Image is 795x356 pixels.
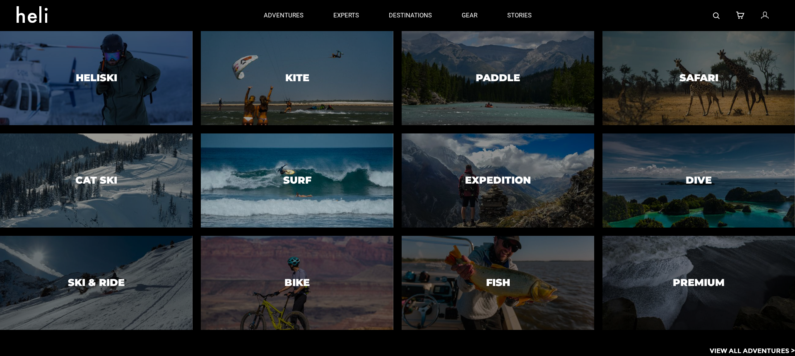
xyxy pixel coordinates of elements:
h3: Heliski [76,73,117,83]
p: destinations [389,11,432,20]
h3: Safari [679,73,718,83]
h3: Dive [686,175,712,186]
h3: Bike [284,277,310,288]
h3: Ski & Ride [68,277,125,288]
h3: Fish [486,277,510,288]
h3: Surf [283,175,311,186]
a: PremiumPremium image [602,236,795,330]
h3: Cat Ski [75,175,117,186]
h3: Kite [285,73,309,83]
h3: Expedition [465,175,531,186]
img: search-bar-icon.svg [713,12,720,19]
h3: Premium [673,277,725,288]
h3: Paddle [476,73,520,83]
p: View All Adventures > [710,346,795,356]
p: experts [333,11,359,20]
p: adventures [264,11,304,20]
